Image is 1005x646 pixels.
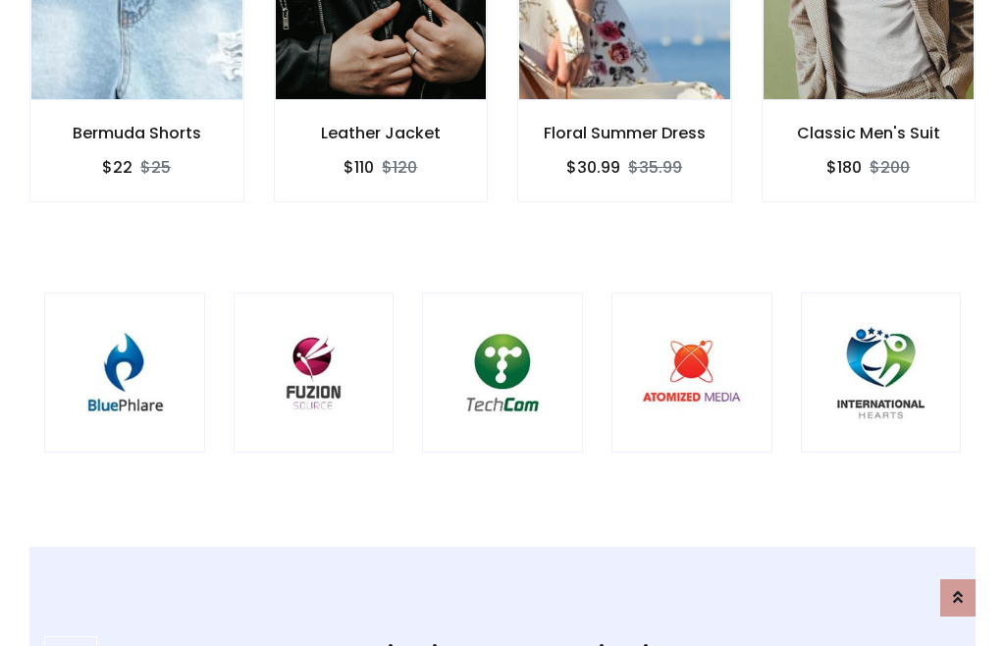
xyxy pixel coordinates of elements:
[30,124,243,142] h6: Bermuda Shorts
[566,158,620,177] h6: $30.99
[628,156,682,179] del: $35.99
[102,158,132,177] h6: $22
[344,158,374,177] h6: $110
[826,158,862,177] h6: $180
[870,156,910,179] del: $200
[763,124,976,142] h6: Classic Men's Suit
[382,156,417,179] del: $120
[275,124,488,142] h6: Leather Jacket
[140,156,171,179] del: $25
[518,124,731,142] h6: Floral Summer Dress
